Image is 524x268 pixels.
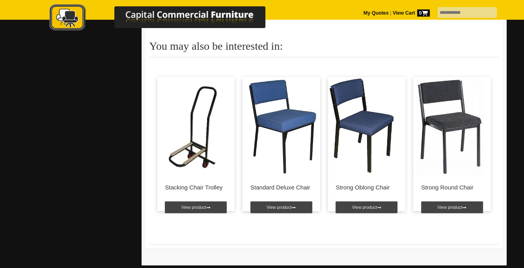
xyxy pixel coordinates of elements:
span: 0 [417,9,430,17]
p: Strong Oblong Chair [336,184,398,191]
a: View product [165,201,227,213]
a: My Quotes [364,10,389,16]
a: Capital Commercial Furniture Logo [28,4,304,35]
h2: You may also be interested in: [149,40,499,57]
p: Standard Deluxe Chair [250,184,312,191]
img: Strong Oblong Chair [328,77,395,176]
img: Stacking Chair Trolley [157,77,235,176]
img: Strong Round Chair [413,77,484,176]
p: Strong Round Chair [421,184,483,191]
a: View product [421,201,483,213]
strong: View Cart [393,10,430,16]
p: Stacking Chair Trolley [165,184,227,191]
img: Capital Commercial Furniture Logo [28,4,304,33]
img: Standard Deluxe Chair [242,77,319,176]
a: View product [250,201,312,213]
a: View Cart0 [391,10,429,16]
a: View product [336,201,397,213]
